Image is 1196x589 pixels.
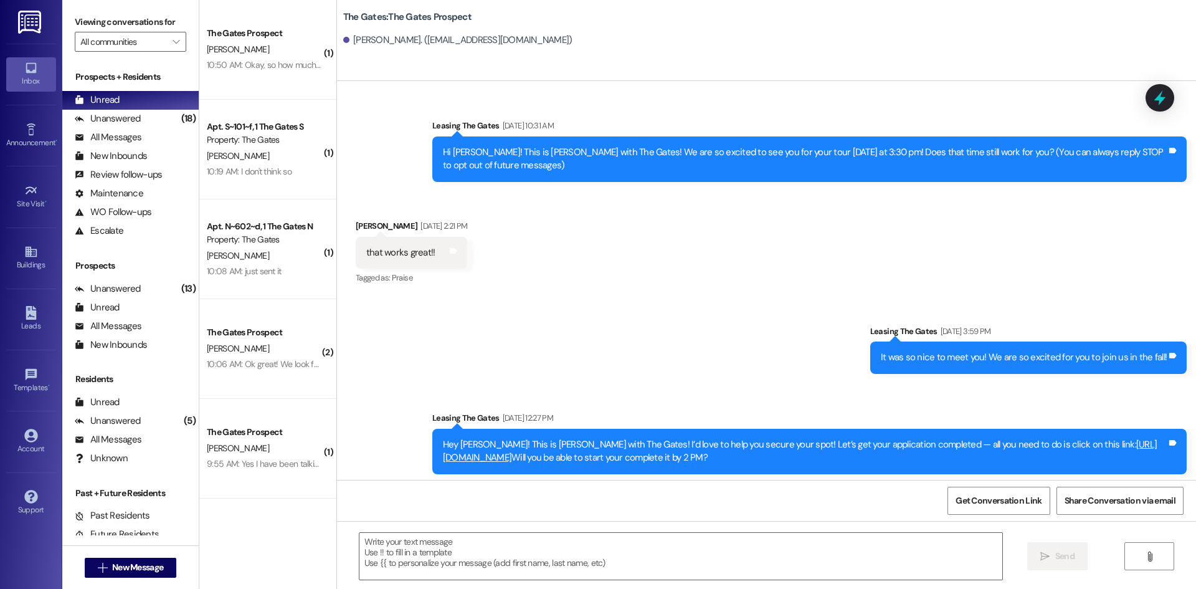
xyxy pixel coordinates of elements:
[75,150,147,163] div: New Inbounds
[356,219,467,237] div: [PERSON_NAME]
[75,509,150,522] div: Past Residents
[207,426,322,439] div: The Gates Prospect
[62,259,199,272] div: Prospects
[6,57,56,91] a: Inbox
[443,438,1157,464] a: [URL][DOMAIN_NAME]
[85,558,177,578] button: New Message
[207,343,269,354] span: [PERSON_NAME]
[1055,550,1075,563] span: Send
[45,198,47,206] span: •
[173,37,179,47] i: 
[468,478,489,489] span: Lease ,
[343,34,572,47] div: [PERSON_NAME]. ([EMAIL_ADDRESS][DOMAIN_NAME])
[207,133,322,146] div: Property: The Gates
[343,11,472,24] b: The Gates: The Gates Prospect
[18,11,44,34] img: ResiDesk Logo
[489,478,546,489] span: Safety & security ,
[75,112,141,125] div: Unanswered
[75,282,141,295] div: Unanswered
[75,301,120,314] div: Unread
[48,381,50,390] span: •
[207,358,520,370] div: 10:06 AM: Ok great! We look forward to hearing from you when everything is complete!
[62,70,199,84] div: Prospects + Residents
[1027,542,1088,570] button: Send
[207,27,322,40] div: The Gates Prospect
[55,136,57,145] span: •
[207,166,292,177] div: 10:19 AM: I don't think so
[432,474,1187,492] div: Tagged as:
[207,59,399,70] div: 10:50 AM: Okay, so how much if I just paid by month?
[207,220,322,233] div: Apt. N~602~d, 1 The Gates N
[75,338,147,352] div: New Inbounds
[6,302,56,336] a: Leads
[1040,552,1050,562] i: 
[432,411,1187,429] div: Leasing The Gates
[1056,487,1184,515] button: Share Conversation via email
[870,325,1187,342] div: Leasing The Gates
[75,320,141,333] div: All Messages
[6,425,56,459] a: Account
[207,120,322,133] div: Apt. S~101~f, 1 The Gates S
[207,150,269,161] span: [PERSON_NAME]
[947,487,1050,515] button: Get Conversation Link
[881,351,1167,364] div: It was so nice to meet you! We are so excited for you to join us in the fall!
[75,528,159,541] div: Future Residents
[75,224,123,237] div: Escalate
[6,241,56,275] a: Buildings
[1065,494,1175,507] span: Share Conversation via email
[6,364,56,398] a: Templates •
[417,219,467,232] div: [DATE] 2:21 PM
[207,266,282,277] div: 10:08 AM: just sent it
[75,396,120,409] div: Unread
[75,187,143,200] div: Maintenance
[62,373,199,386] div: Residents
[80,32,166,52] input: All communities
[546,478,598,489] span: Documentation
[75,433,141,446] div: All Messages
[392,272,412,283] span: Praise
[6,180,56,214] a: Site Visit •
[75,168,162,181] div: Review follow-ups
[500,411,553,424] div: [DATE] 12:27 PM
[207,250,269,261] span: [PERSON_NAME]
[75,93,120,107] div: Unread
[443,438,1167,465] div: Hey [PERSON_NAME]! This is [PERSON_NAME] with The Gates! I’d love to help you secure your spot! L...
[178,279,199,299] div: (13)
[1145,552,1154,562] i: 
[75,414,141,428] div: Unanswered
[207,326,322,339] div: The Gates Prospect
[432,119,1187,136] div: Leasing The Gates
[366,246,435,259] div: that works great!!
[356,269,467,287] div: Tagged as:
[75,206,151,219] div: WO Follow-ups
[207,443,269,454] span: [PERSON_NAME]
[207,44,269,55] span: [PERSON_NAME]
[98,563,107,573] i: 
[443,146,1167,173] div: Hi [PERSON_NAME]! This is [PERSON_NAME] with The Gates! We are so excited to see you for your tou...
[62,487,199,500] div: Past + Future Residents
[112,561,163,574] span: New Message
[956,494,1042,507] span: Get Conversation Link
[75,131,141,144] div: All Messages
[937,325,991,338] div: [DATE] 3:59 PM
[181,411,199,431] div: (5)
[207,458,1034,469] div: 9:55 AM: Yes I have been talking with someone who is selling their lease and she told me to fill ...
[75,452,128,465] div: Unknown
[6,486,56,520] a: Support
[75,12,186,32] label: Viewing conversations for
[178,109,199,128] div: (18)
[207,233,322,246] div: Property: The Gates
[500,119,554,132] div: [DATE] 10:31 AM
